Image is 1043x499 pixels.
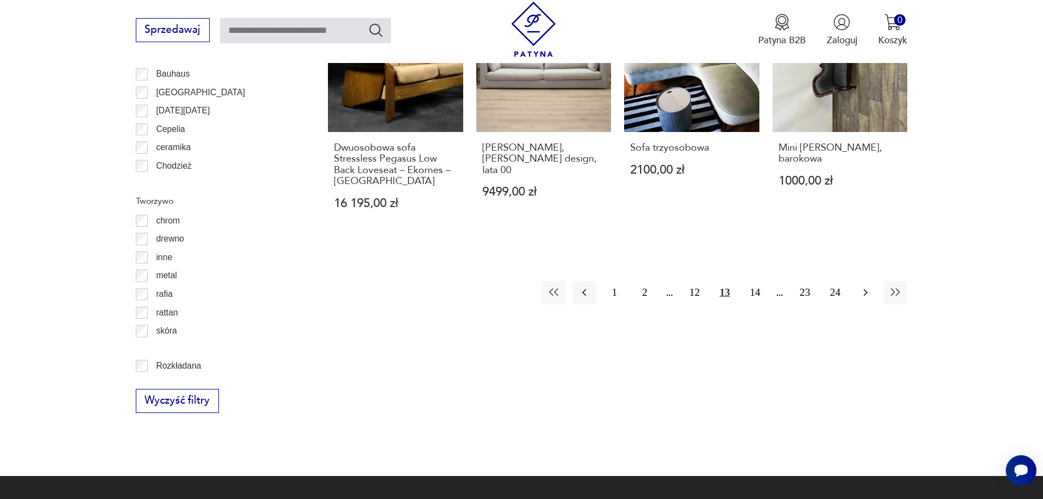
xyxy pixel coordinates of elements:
img: Ikona medalu [774,14,791,31]
p: Ćmielów [156,177,189,192]
p: metal [156,268,177,283]
p: chrom [156,214,180,228]
button: Patyna B2B [758,14,806,47]
p: drewno [156,232,184,246]
p: skóra [156,324,177,338]
p: Rozkładana [156,359,201,373]
button: 23 [793,281,817,305]
p: Chodzież [156,159,192,173]
p: Tworzywo [136,194,297,208]
p: 9499,00 zł [482,186,606,198]
button: 12 [683,281,706,305]
p: ceramika [156,140,191,154]
h3: Dwuosobowa sofa Stressless Pegasus Low Back Loveseat – Ekornes – [GEOGRAPHIC_DATA] [334,142,457,187]
button: 14 [743,281,767,305]
p: Bauhaus [156,67,190,81]
button: 24 [823,281,847,305]
iframe: Smartsupp widget button [1006,455,1036,486]
p: 1000,00 zł [779,175,902,187]
p: rattan [156,306,178,320]
p: tkanina [156,342,183,357]
button: 0Koszyk [878,14,907,47]
button: 13 [713,281,736,305]
p: [DATE][DATE] [156,104,210,118]
p: 16 195,00 zł [334,198,457,209]
h3: Mini [PERSON_NAME], barokowa [779,142,902,165]
p: Cepelia [156,122,185,136]
p: rafia [156,287,172,301]
button: 1 [603,281,626,305]
h3: Sofa trzyosobowa [630,142,753,153]
p: Patyna B2B [758,34,806,47]
p: inne [156,250,172,265]
button: 2 [633,281,656,305]
img: Ikonka użytkownika [833,14,850,31]
a: Ikona medaluPatyna B2B [758,14,806,47]
p: [GEOGRAPHIC_DATA] [156,85,245,100]
button: Szukaj [368,22,384,38]
img: Patyna - sklep z meblami i dekoracjami vintage [506,2,561,57]
p: Koszyk [878,34,907,47]
button: Wyczyść filtry [136,389,219,413]
img: Ikona koszyka [884,14,901,31]
div: 0 [894,14,906,26]
p: 2100,00 zł [630,164,753,176]
a: Sprzedawaj [136,26,210,35]
button: Sprzedawaj [136,18,210,42]
button: Zaloguj [827,14,857,47]
h3: [PERSON_NAME], [PERSON_NAME] design, lata 00 [482,142,606,176]
p: Zaloguj [827,34,857,47]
